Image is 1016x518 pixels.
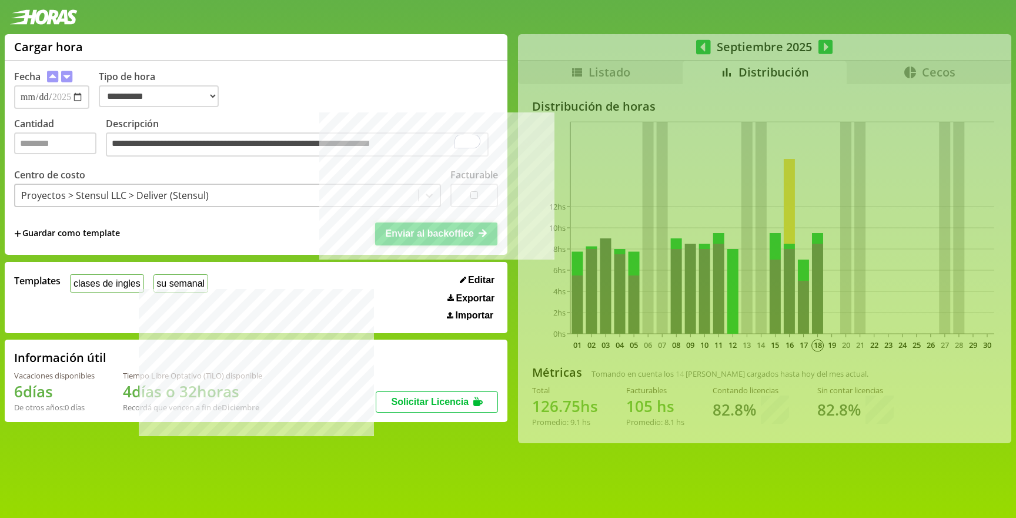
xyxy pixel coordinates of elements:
[106,132,489,157] textarea: To enrich screen reader interactions, please activate Accessibility in Grammarly extension settings
[14,402,95,413] div: De otros años: 0 días
[9,9,78,25] img: logotipo
[14,168,85,181] label: Centro de costo
[123,370,262,381] div: Tiempo Libre Optativo (TiLO) disponible
[14,132,96,154] input: Cantidad
[456,293,495,304] span: Exportar
[14,39,83,55] h1: Cargar hora
[99,70,228,109] label: Tipo de hora
[14,227,120,240] span: +Guardar como template
[444,293,498,304] button: Exportar
[455,310,493,321] span: Importar
[222,402,259,413] b: Diciembre
[21,189,209,202] div: Proyectos > Stensul LLC > Deliver (Stensul)
[14,274,61,287] span: Templates
[123,402,262,413] div: Recordá que vencen a fin de
[14,350,106,366] h2: Información útil
[123,381,262,402] h1: 4 días o 32 horas
[376,391,498,413] button: Solicitar Licencia
[386,228,474,238] span: Enviar al backoffice
[106,117,498,160] label: Descripción
[456,274,499,286] button: Editar
[14,381,95,402] h1: 6 días
[375,223,497,245] button: Enviar al backoffice
[14,227,21,240] span: +
[99,85,219,107] select: Tipo de hora
[391,397,469,407] span: Solicitar Licencia
[468,275,494,285] span: Editar
[14,117,106,160] label: Cantidad
[450,168,498,181] label: Facturable
[153,274,208,293] button: su semanal
[70,274,143,293] button: clases de ingles
[14,370,95,381] div: Vacaciones disponibles
[14,70,41,83] label: Fecha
